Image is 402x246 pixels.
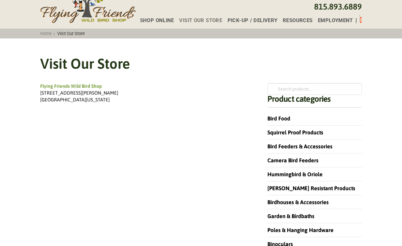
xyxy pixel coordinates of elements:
[267,115,290,121] a: Bird Food
[267,95,362,108] h4: Product categories
[267,227,334,233] a: Poles & Hanging Hardware
[135,18,174,23] a: Shop Online
[267,185,355,191] a: [PERSON_NAME] Resistant Products
[267,83,362,95] input: Search products…
[179,18,222,23] span: Visit Our Store
[359,17,362,22] span: 0
[359,15,360,23] div: Toggle Off Canvas Content
[283,18,312,23] span: Resources
[140,18,174,23] span: Shop Online
[55,31,87,36] span: Visit Our Store
[267,157,319,163] a: Camera Bird Feeders
[40,83,248,90] div: Flying Friends Wild Bird Shop
[174,18,222,23] a: Visit Our Store
[267,213,314,219] a: Garden & Birdbaths
[318,18,353,23] span: Employment
[267,199,329,205] a: Birdhouses & Accessories
[228,18,278,23] span: Pick-up / Delivery
[267,129,323,135] a: Squirrel Proof Products
[40,90,248,103] div: [STREET_ADDRESS][PERSON_NAME] [GEOGRAPHIC_DATA][US_STATE]
[40,54,362,74] h1: Visit Our Store
[38,31,87,36] span: :
[267,171,323,177] a: Hummingbird & Oriole
[222,18,277,23] a: Pick-up / Delivery
[267,143,333,149] a: Bird Feeders & Accessories
[312,18,353,23] a: Employment
[314,2,362,11] a: 815.893.6889
[277,18,312,23] a: Resources
[38,31,54,36] a: Home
